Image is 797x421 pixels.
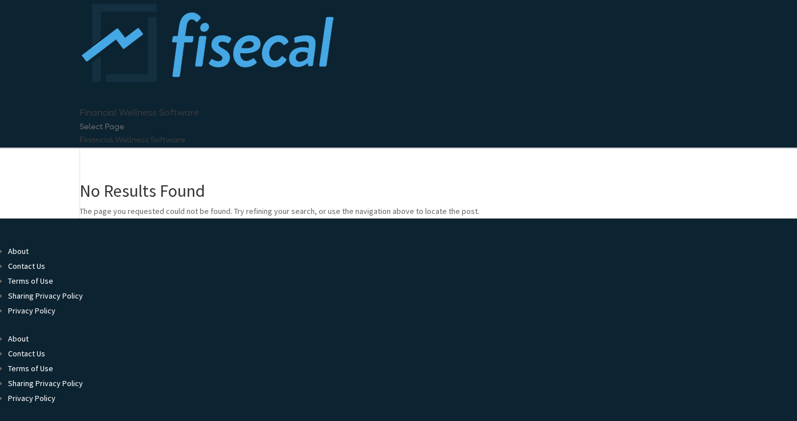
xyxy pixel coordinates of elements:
a: Sharing Privacy Policy [8,378,83,388]
a: About [8,246,29,256]
a: Contact Us [8,348,45,359]
a: Financial Wellness Software [80,109,199,134]
a: Contact Us [8,261,45,271]
a: Terms of Use [8,363,53,374]
a: Privacy Policy [8,393,55,403]
span: Select Page [80,123,124,131]
a: Terms of Use [8,276,53,286]
a: About [8,333,29,344]
h1: No Results Found [80,182,584,205]
a: Sharing Privacy Policy [8,291,83,301]
a: Financial Wellness Software [80,136,185,144]
a: Privacy Policy [8,305,55,316]
p: The page you requested could not be found. Try refining your search, or use the navigation above ... [80,205,584,219]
